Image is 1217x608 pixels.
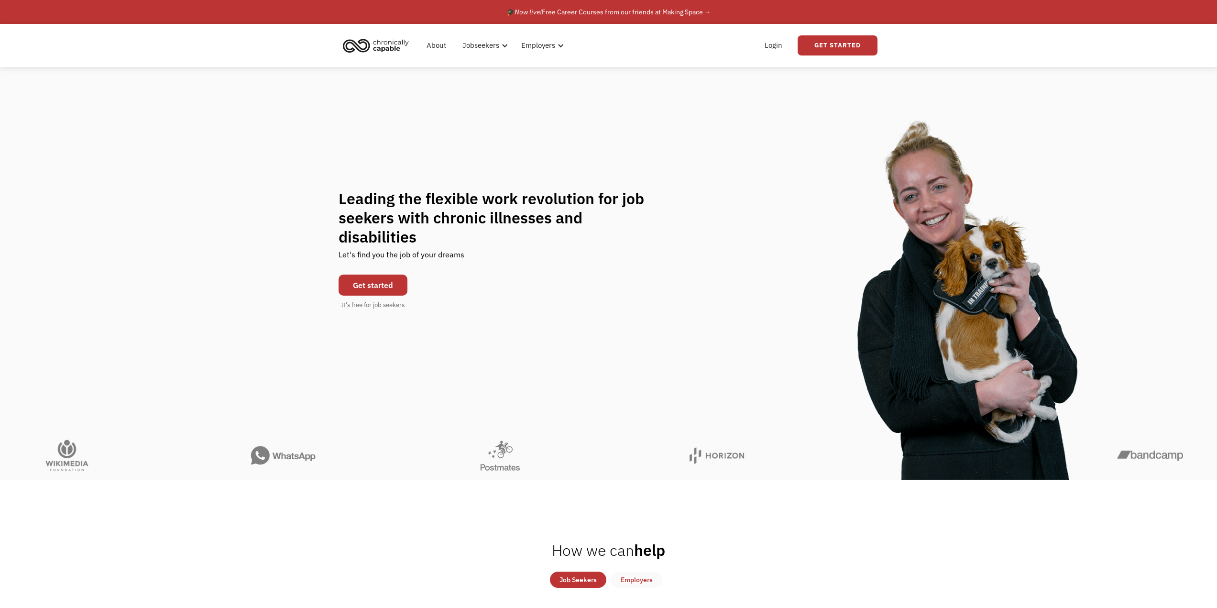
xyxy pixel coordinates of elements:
[559,574,597,586] div: Job Seekers
[506,6,711,18] div: 🎓 Free Career Courses from our friends at Making Space →
[341,300,405,310] div: It's free for job seekers
[457,30,511,61] div: Jobseekers
[340,35,412,56] img: Chronically Capable logo
[552,540,634,560] span: How we can
[340,35,416,56] a: home
[759,30,788,61] a: Login
[339,246,464,270] div: Let's find you the job of your dreams
[421,30,452,61] a: About
[339,275,407,296] a: Get started
[521,40,555,51] div: Employers
[798,35,877,55] a: Get Started
[515,8,542,16] em: Now live!
[621,574,653,586] div: Employers
[339,189,663,246] h1: Leading the flexible work revolution for job seekers with chronic illnesses and disabilities
[552,541,665,560] h2: help
[462,40,499,51] div: Jobseekers
[515,30,567,61] div: Employers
